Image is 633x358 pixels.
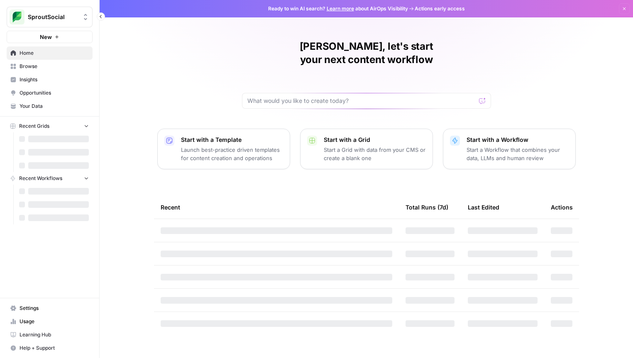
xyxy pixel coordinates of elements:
div: Recent [161,196,392,219]
span: Home [20,49,89,57]
p: Start with a Grid [324,136,426,144]
a: Usage [7,315,93,328]
a: Opportunities [7,86,93,100]
a: Home [7,46,93,60]
button: Recent Grids [7,120,93,132]
span: Usage [20,318,89,325]
h1: [PERSON_NAME], let's start your next content workflow [242,40,491,66]
span: Help + Support [20,344,89,352]
span: Opportunities [20,89,89,97]
p: Start with a Workflow [467,136,569,144]
button: New [7,31,93,43]
p: Start a Workflow that combines your data, LLMs and human review [467,146,569,162]
span: Learning Hub [20,331,89,339]
span: Recent Workflows [19,175,62,182]
button: Workspace: SproutSocial [7,7,93,27]
div: Actions [551,196,573,219]
a: Insights [7,73,93,86]
span: Settings [20,304,89,312]
span: New [40,33,52,41]
p: Start with a Template [181,136,283,144]
button: Help + Support [7,341,93,355]
span: Actions early access [415,5,465,12]
a: Settings [7,302,93,315]
button: Start with a WorkflowStart a Workflow that combines your data, LLMs and human review [443,129,576,169]
span: Your Data [20,102,89,110]
input: What would you like to create today? [247,97,476,105]
span: SproutSocial [28,13,78,21]
a: Learn more [327,5,354,12]
img: SproutSocial Logo [10,10,24,24]
a: Browse [7,60,93,73]
div: Total Runs (7d) [406,196,448,219]
span: Ready to win AI search? about AirOps Visibility [268,5,408,12]
p: Start a Grid with data from your CMS or create a blank one [324,146,426,162]
a: Learning Hub [7,328,93,341]
p: Launch best-practice driven templates for content creation and operations [181,146,283,162]
span: Browse [20,63,89,70]
button: Start with a TemplateLaunch best-practice driven templates for content creation and operations [157,129,290,169]
button: Start with a GridStart a Grid with data from your CMS or create a blank one [300,129,433,169]
a: Your Data [7,100,93,113]
div: Last Edited [468,196,499,219]
span: Insights [20,76,89,83]
button: Recent Workflows [7,172,93,185]
span: Recent Grids [19,122,49,130]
